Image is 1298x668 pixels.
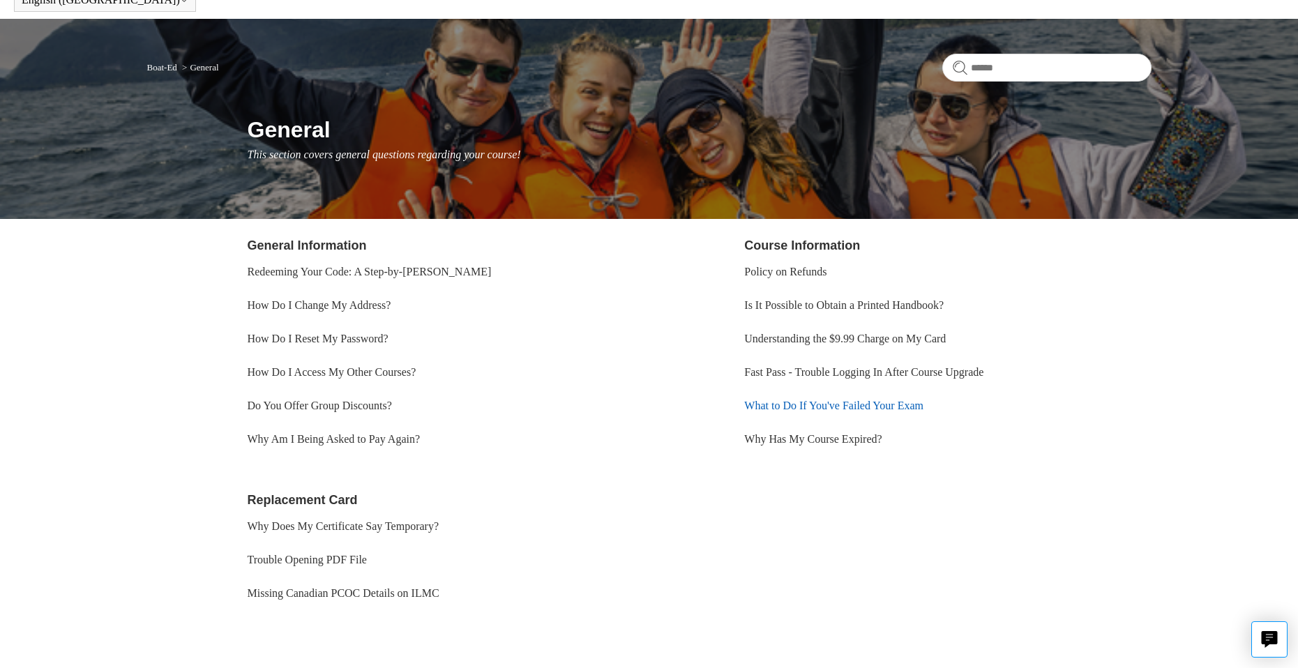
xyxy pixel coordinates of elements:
a: Missing Canadian PCOC Details on ILMC [248,587,439,599]
a: Redeeming Your Code: A Step-by-[PERSON_NAME] [248,266,492,278]
a: What to Do If You've Failed Your Exam [744,400,923,411]
a: How Do I Access My Other Courses? [248,366,416,378]
li: General [179,62,218,73]
input: Search [942,54,1152,82]
a: Policy on Refunds [744,266,827,278]
a: Why Has My Course Expired? [744,433,882,445]
a: General Information [248,238,367,252]
a: Replacement Card [248,493,358,507]
a: Understanding the $9.99 Charge on My Card [744,333,946,344]
a: Fast Pass - Trouble Logging In After Course Upgrade [744,366,983,378]
a: How Do I Change My Address? [248,299,391,311]
li: Boat-Ed [147,62,180,73]
a: Trouble Opening PDF File [248,554,367,565]
a: Is It Possible to Obtain a Printed Handbook? [744,299,944,311]
p: This section covers general questions regarding your course! [248,146,1152,163]
a: Boat-Ed [147,62,177,73]
button: Live chat [1251,621,1288,658]
a: Why Does My Certificate Say Temporary? [248,520,439,532]
a: Course Information [744,238,860,252]
a: Why Am I Being Asked to Pay Again? [248,433,421,445]
a: How Do I Reset My Password? [248,333,388,344]
a: Do You Offer Group Discounts? [248,400,392,411]
h1: General [248,113,1152,146]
